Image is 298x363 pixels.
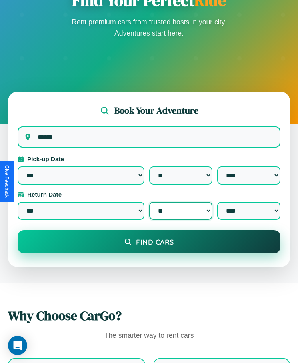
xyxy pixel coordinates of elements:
h2: Why Choose CarGo? [8,307,290,325]
div: Open Intercom Messenger [8,336,27,355]
button: Find Cars [18,230,280,253]
h2: Book Your Adventure [114,104,198,117]
div: Give Feedback [4,165,10,198]
label: Return Date [18,191,280,198]
p: The smarter way to rent cars [8,329,290,342]
label: Pick-up Date [18,156,280,162]
p: Rent premium cars from trusted hosts in your city. Adventures start here. [69,16,229,39]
